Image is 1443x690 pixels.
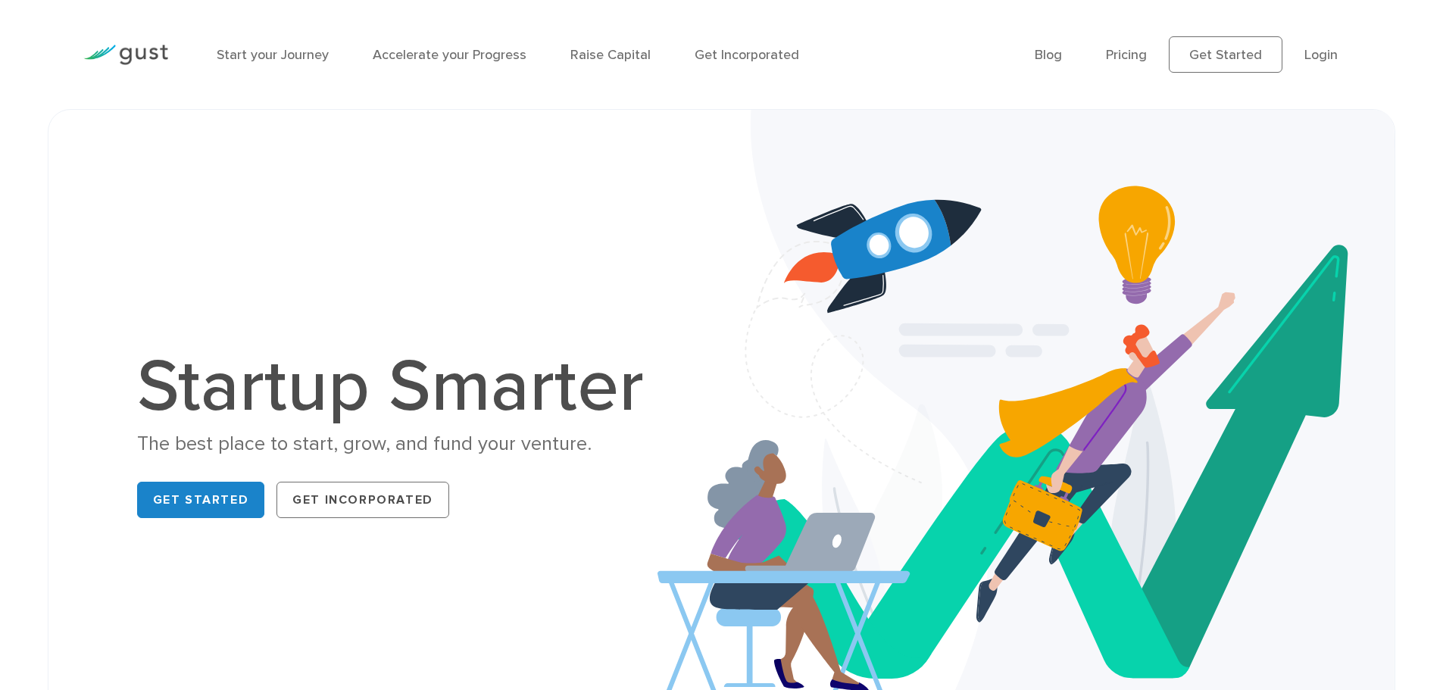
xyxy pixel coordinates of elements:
[1304,47,1338,63] a: Login
[217,47,329,63] a: Start your Journey
[695,47,799,63] a: Get Incorporated
[137,482,265,518] a: Get Started
[373,47,526,63] a: Accelerate your Progress
[1169,36,1282,73] a: Get Started
[276,482,449,518] a: Get Incorporated
[570,47,651,63] a: Raise Capital
[1106,47,1147,63] a: Pricing
[83,45,168,65] img: Gust Logo
[1035,47,1062,63] a: Blog
[137,351,660,423] h1: Startup Smarter
[137,431,660,457] div: The best place to start, grow, and fund your venture.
